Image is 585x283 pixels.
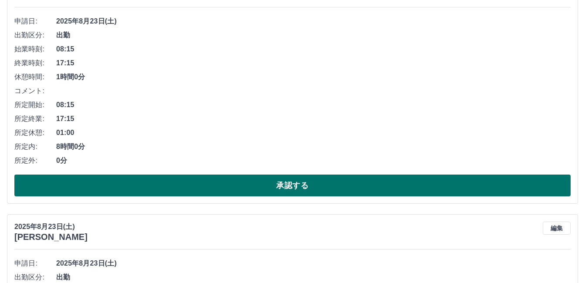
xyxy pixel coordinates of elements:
[14,72,56,82] span: 休憩時間:
[56,30,571,40] span: 出勤
[14,100,56,110] span: 所定開始:
[56,155,571,166] span: 0分
[14,86,56,96] span: コメント:
[56,114,571,124] span: 17:15
[14,155,56,166] span: 所定外:
[543,222,571,235] button: 編集
[56,272,571,283] span: 出勤
[56,58,571,68] span: 17:15
[14,272,56,283] span: 出勤区分:
[14,232,88,242] h3: [PERSON_NAME]
[14,141,56,152] span: 所定内:
[14,58,56,68] span: 終業時刻:
[14,44,56,54] span: 始業時刻:
[14,175,571,196] button: 承認する
[14,128,56,138] span: 所定休憩:
[56,100,571,110] span: 08:15
[14,30,56,40] span: 出勤区分:
[14,16,56,27] span: 申請日:
[14,222,88,232] p: 2025年8月23日(土)
[56,258,571,269] span: 2025年8月23日(土)
[14,114,56,124] span: 所定終業:
[56,128,571,138] span: 01:00
[56,141,571,152] span: 8時間0分
[56,44,571,54] span: 08:15
[56,16,571,27] span: 2025年8月23日(土)
[14,258,56,269] span: 申請日:
[56,72,571,82] span: 1時間0分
